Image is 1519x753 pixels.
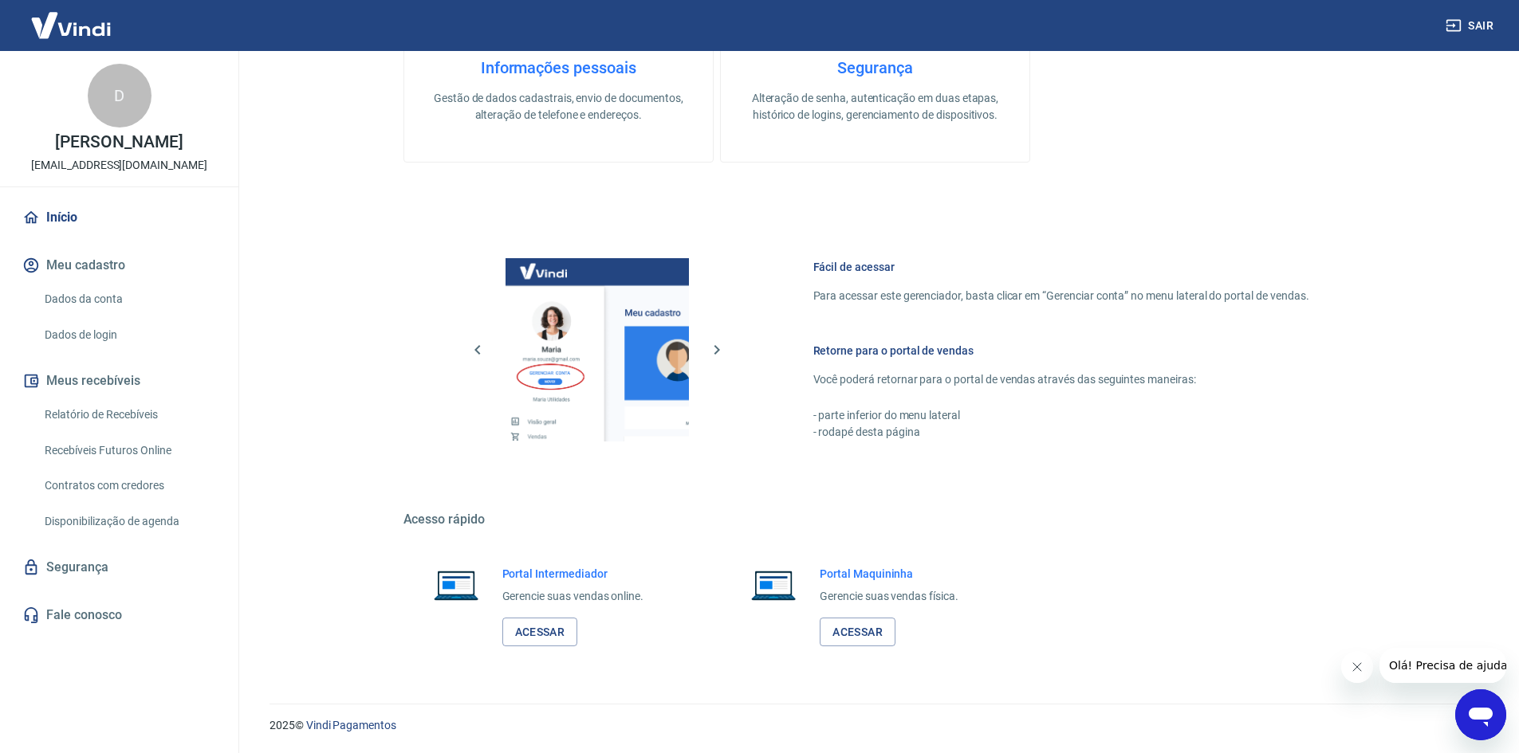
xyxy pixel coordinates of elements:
p: - parte inferior do menu lateral [813,407,1309,424]
h4: Informações pessoais [430,58,687,77]
div: D [88,64,152,127]
a: Dados da conta [38,283,219,316]
p: Gerencie suas vendas online. [502,588,644,605]
p: [PERSON_NAME] [55,134,183,151]
img: Imagem de um notebook aberto [423,566,490,604]
p: 2025 © [270,717,1481,734]
img: Imagem da dashboard mostrando o botão de gerenciar conta na sidebar no lado esquerdo [506,258,689,441]
p: - rodapé desta página [813,424,1309,441]
a: Acessar [502,618,578,647]
button: Meu cadastro [19,248,219,283]
a: Vindi Pagamentos [306,719,396,731]
h6: Retorne para o portal de vendas [813,343,1309,359]
iframe: Fechar mensagem [1341,651,1373,683]
a: Fale conosco [19,598,219,633]
h4: Segurança [746,58,1004,77]
a: Início [19,200,219,235]
button: Meus recebíveis [19,363,219,398]
p: Alteração de senha, autenticação em duas etapas, histórico de logins, gerenciamento de dispositivos. [746,90,1004,124]
a: Relatório de Recebíveis [38,398,219,431]
a: Contratos com credores [38,469,219,502]
a: Recebíveis Futuros Online [38,434,219,467]
a: Disponibilização de agenda [38,505,219,538]
a: Segurança [19,550,219,585]
h5: Acesso rápido [403,512,1348,527]
h6: Portal Intermediador [502,566,644,582]
iframe: Botão para abrir a janela de mensagens [1455,689,1506,740]
h6: Fácil de acessar [813,259,1309,275]
p: Você poderá retornar para o portal de vendas através das seguintes maneiras: [813,371,1309,388]
a: Dados de login [38,319,219,351]
p: Para acessar este gerenciador, basta clicar em “Gerenciar conta” no menu lateral do portal de ven... [813,288,1309,304]
h6: Portal Maquininha [820,566,958,582]
span: Olá! Precisa de ajuda? [10,11,134,24]
p: Gestão de dados cadastrais, envio de documentos, alteração de telefone e endereços. [430,90,687,124]
a: Acessar [820,618,895,647]
img: Imagem de um notebook aberto [740,566,807,604]
button: Sair [1442,11,1500,41]
iframe: Mensagem da empresa [1379,648,1506,683]
p: Gerencie suas vendas física. [820,588,958,605]
p: [EMAIL_ADDRESS][DOMAIN_NAME] [31,157,207,174]
img: Vindi [19,1,123,49]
